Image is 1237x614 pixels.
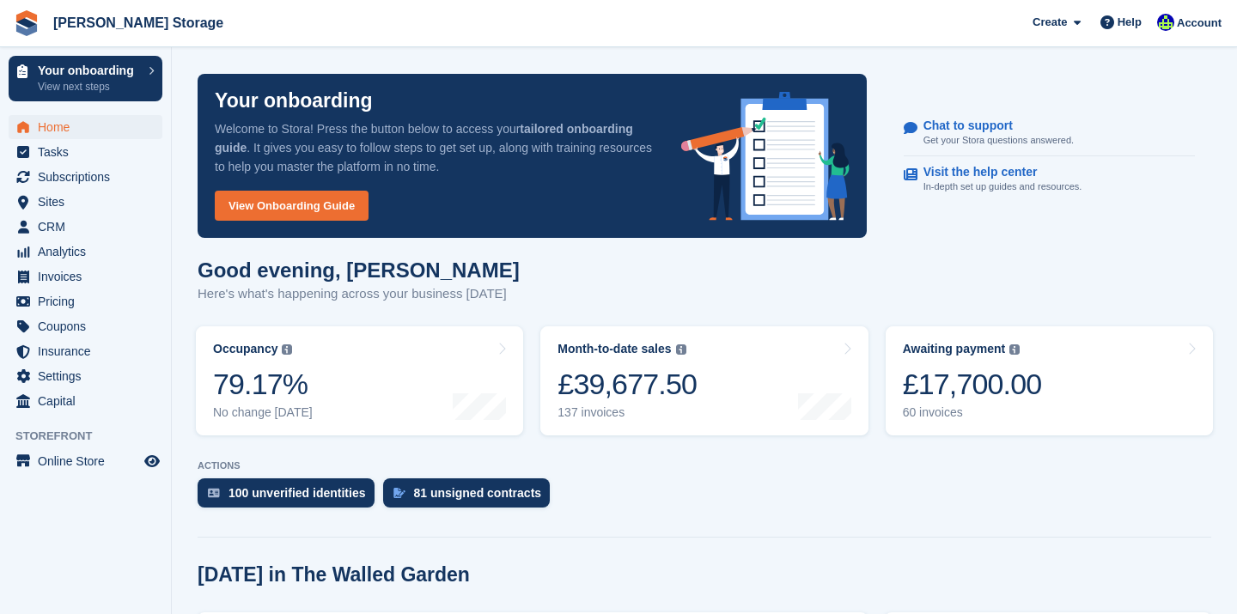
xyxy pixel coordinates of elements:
[681,92,850,221] img: onboarding-info-6c161a55d2c0e0a8cae90662b2fe09162a5109e8cc188191df67fb4f79e88e88.svg
[15,428,171,445] span: Storefront
[38,115,141,139] span: Home
[414,486,542,500] div: 81 unsigned contracts
[923,133,1074,148] p: Get your Stora questions answered.
[282,344,292,355] img: icon-info-grey-7440780725fd019a000dd9b08b2336e03edf1995a4989e88bcd33f0948082b44.svg
[1033,14,1067,31] span: Create
[46,9,230,37] a: [PERSON_NAME] Storage
[904,156,1195,203] a: Visit the help center In-depth set up guides and resources.
[213,342,277,356] div: Occupancy
[383,478,559,516] a: 81 unsigned contracts
[198,563,470,587] h2: [DATE] in The Walled Garden
[923,179,1082,194] p: In-depth set up guides and resources.
[9,364,162,388] a: menu
[1177,15,1222,32] span: Account
[9,389,162,413] a: menu
[213,367,313,402] div: 79.17%
[38,215,141,239] span: CRM
[1118,14,1142,31] span: Help
[9,449,162,473] a: menu
[558,405,697,420] div: 137 invoices
[9,56,162,101] a: Your onboarding View next steps
[9,289,162,313] a: menu
[38,79,140,94] p: View next steps
[558,367,697,402] div: £39,677.50
[9,240,162,264] a: menu
[904,110,1195,157] a: Chat to support Get your Stora questions answered.
[142,451,162,471] a: Preview store
[215,191,369,221] a: View Onboarding Guide
[38,165,141,189] span: Subscriptions
[198,284,520,304] p: Here's what's happening across your business [DATE]
[393,488,405,498] img: contract_signature_icon-13c848040528278c33f63329250d36e43548de30e8caae1d1a13099fd9432cc5.svg
[38,339,141,363] span: Insurance
[9,165,162,189] a: menu
[229,486,366,500] div: 100 unverified identities
[38,190,141,214] span: Sites
[38,314,141,338] span: Coupons
[38,64,140,76] p: Your onboarding
[213,405,313,420] div: No change [DATE]
[676,344,686,355] img: icon-info-grey-7440780725fd019a000dd9b08b2336e03edf1995a4989e88bcd33f0948082b44.svg
[886,326,1213,435] a: Awaiting payment £17,700.00 60 invoices
[208,488,220,498] img: verify_identity-adf6edd0f0f0b5bbfe63781bf79b02c33cf7c696d77639b501bdc392416b5a36.svg
[9,140,162,164] a: menu
[9,190,162,214] a: menu
[38,289,141,313] span: Pricing
[1157,14,1174,31] img: Louise Pain
[38,140,141,164] span: Tasks
[903,342,1006,356] div: Awaiting payment
[9,215,162,239] a: menu
[9,314,162,338] a: menu
[38,449,141,473] span: Online Store
[903,405,1042,420] div: 60 invoices
[1009,344,1020,355] img: icon-info-grey-7440780725fd019a000dd9b08b2336e03edf1995a4989e88bcd33f0948082b44.svg
[540,326,868,435] a: Month-to-date sales £39,677.50 137 invoices
[903,367,1042,402] div: £17,700.00
[198,478,383,516] a: 100 unverified identities
[198,258,520,282] h1: Good evening, [PERSON_NAME]
[9,264,162,289] a: menu
[558,342,671,356] div: Month-to-date sales
[14,10,40,36] img: stora-icon-8386f47178a22dfd0bd8f6a31ec36ba5ce8667c1dd55bd0f319d3a0aa187defe.svg
[38,389,141,413] span: Capital
[38,364,141,388] span: Settings
[196,326,523,435] a: Occupancy 79.17% No change [DATE]
[923,119,1060,133] p: Chat to support
[9,115,162,139] a: menu
[38,264,141,289] span: Invoices
[215,91,373,111] p: Your onboarding
[923,165,1069,179] p: Visit the help center
[198,460,1211,471] p: ACTIONS
[38,240,141,264] span: Analytics
[9,339,162,363] a: menu
[215,119,654,176] p: Welcome to Stora! Press the button below to access your . It gives you easy to follow steps to ge...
